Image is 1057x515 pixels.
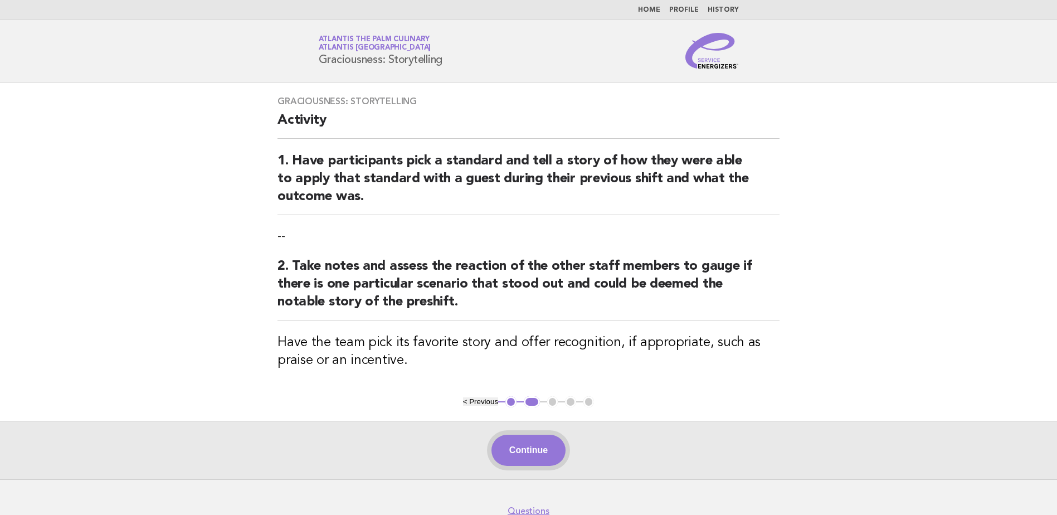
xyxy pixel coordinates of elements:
[277,96,780,107] h3: Graciousness: Storytelling
[277,229,780,244] p: --
[524,396,540,407] button: 2
[685,33,739,69] img: Service Energizers
[319,36,431,51] a: Atlantis The Palm CulinaryAtlantis [GEOGRAPHIC_DATA]
[319,36,443,65] h1: Graciousness: Storytelling
[319,45,431,52] span: Atlantis [GEOGRAPHIC_DATA]
[708,7,739,13] a: History
[505,396,517,407] button: 1
[277,334,780,370] h3: Have the team pick its favorite story and offer recognition, if appropriate, such as praise or an...
[277,257,780,320] h2: 2. Take notes and assess the reaction of the other staff members to gauge if there is one particu...
[277,111,780,139] h2: Activity
[491,435,566,466] button: Continue
[638,7,660,13] a: Home
[277,152,780,215] h2: 1. Have participants pick a standard and tell a story of how they were able to apply that standar...
[463,397,498,406] button: < Previous
[669,7,699,13] a: Profile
